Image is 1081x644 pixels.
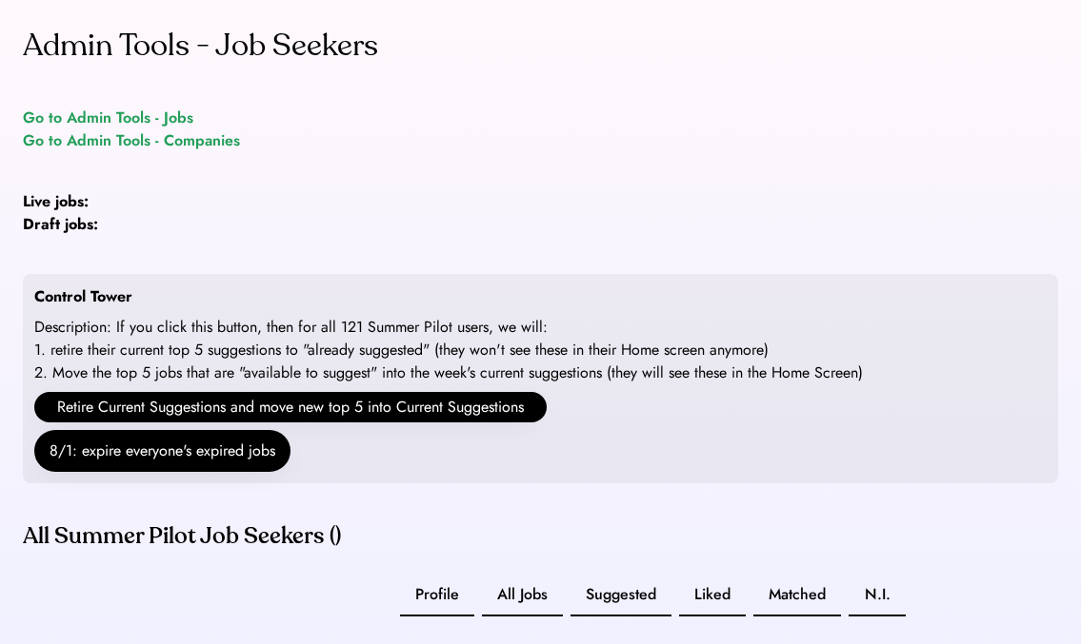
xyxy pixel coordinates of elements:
button: Suggested [571,575,671,616]
div: Control Tower [34,285,132,308]
button: Liked [679,575,746,616]
div: All Summer Pilot Job Seekers () [23,521,1058,552]
button: Matched [753,575,841,616]
button: 8/1: expire everyone's expired jobs [34,430,290,472]
button: Profile [400,575,474,616]
button: N.I. [849,575,906,616]
div: Description: If you click this button, then for all 121 Summer Pilot users, we will: 1. retire th... [34,316,863,384]
strong: Draft jobs: [23,213,98,235]
div: Admin Tools - Job Seekers [23,23,378,68]
a: Go to Admin Tools - Companies [23,129,240,152]
strong: Live jobs: [23,190,89,212]
button: Retire Current Suggestions and move new top 5 into Current Suggestions [34,392,547,422]
a: Go to Admin Tools - Jobs [23,107,193,129]
button: All Jobs [482,575,563,616]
